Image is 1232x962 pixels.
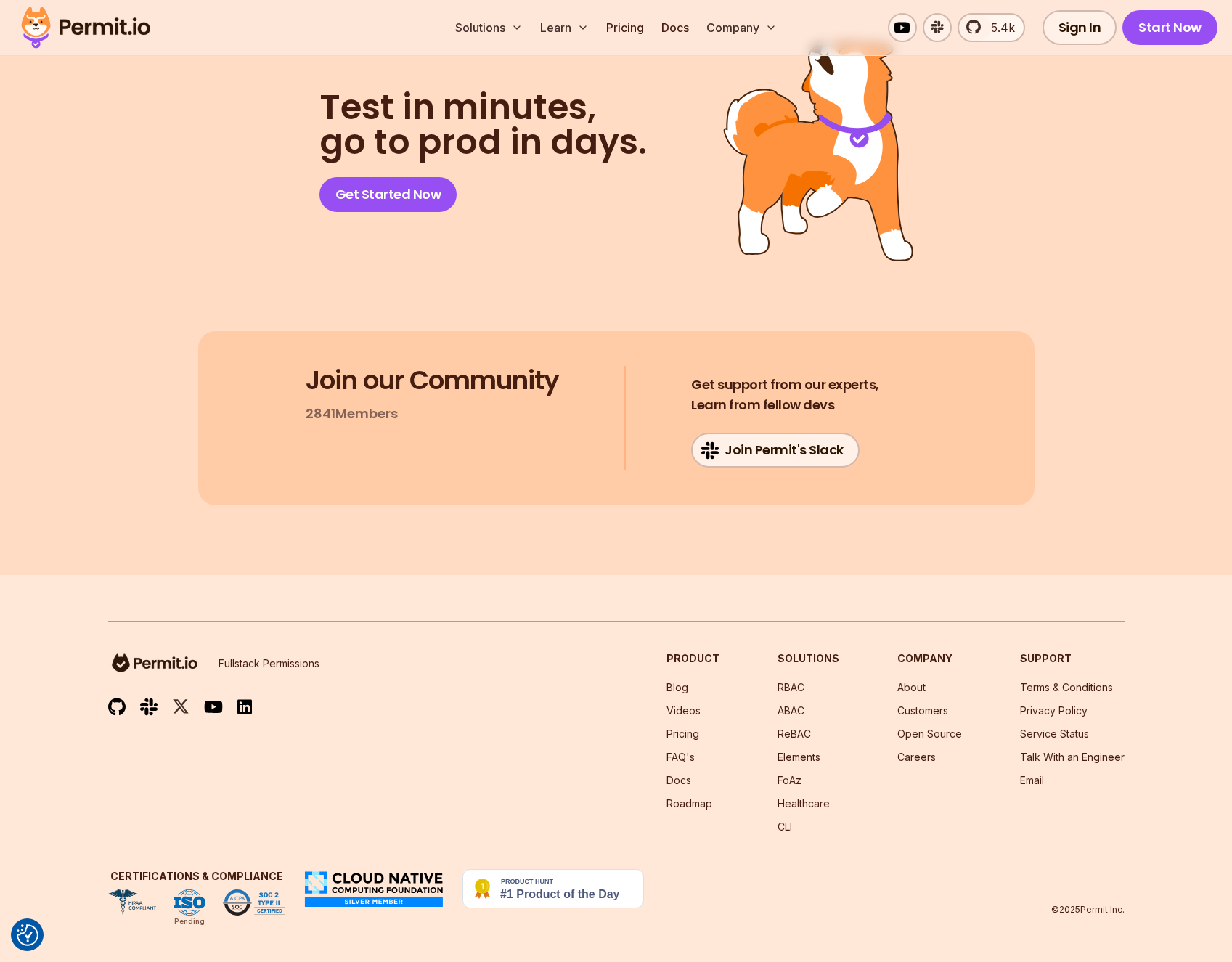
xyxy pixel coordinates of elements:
h3: Certifications & Compliance [108,869,285,884]
img: Permit logo [15,3,157,52]
a: FoAz [778,774,801,786]
a: RBAC [778,681,804,693]
img: Revisit consent button [17,924,38,946]
a: Email [1020,774,1044,786]
a: Open Source [897,727,962,740]
a: Get Started Now [319,177,457,212]
a: Docs [656,13,695,42]
img: twitter [172,698,189,716]
a: Terms & Conditions [1020,681,1113,693]
span: Test in minutes, [319,90,647,125]
a: 5.4k [958,13,1025,42]
a: Join Permit's Slack [691,433,860,468]
h3: Join our Community [306,366,559,395]
p: © 2025 Permit Inc. [1051,904,1125,916]
a: Roadmap [666,797,712,810]
img: ISO [174,889,205,916]
a: About [897,681,926,693]
a: Blog [666,681,688,693]
img: linkedin [237,698,252,715]
img: HIPAA [108,889,156,916]
a: Sign In [1043,10,1117,45]
a: Pricing [600,13,650,42]
a: Talk With an Engineer [1020,751,1125,763]
span: 5.4k [982,19,1015,36]
h4: Learn from fellow devs [691,375,879,415]
button: Solutions [449,13,529,42]
h3: Product [666,651,719,666]
a: CLI [778,820,792,833]
a: ABAC [778,704,804,717]
h3: Solutions [778,651,839,666]
a: Videos [666,704,701,717]
a: Customers [897,704,948,717]
p: Fullstack Permissions [219,656,319,671]
a: FAQ's [666,751,695,763]
a: Docs [666,774,691,786]
a: Healthcare [778,797,830,810]
h3: Company [897,651,962,666]
img: youtube [204,698,223,715]
h2: go to prod in days. [319,90,647,160]
img: SOC [223,889,285,916]
button: Consent Preferences [17,924,38,946]
img: github [108,698,126,716]
div: Pending [174,916,205,927]
button: Company [701,13,783,42]
a: Start Now [1122,10,1217,45]
button: Learn [534,13,595,42]
a: Service Status [1020,727,1089,740]
h3: Support [1020,651,1125,666]
p: 2841 Members [306,404,398,424]
a: ReBAC [778,727,811,740]
a: Careers [897,751,936,763]
img: slack [140,697,158,717]
a: Privacy Policy [1020,704,1088,717]
a: Pricing [666,727,699,740]
img: logo [108,651,201,674]
span: Get support from our experts, [691,375,879,395]
a: Elements [778,751,820,763]
img: Permit.io - Never build permissions again | Product Hunt [462,869,644,908]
